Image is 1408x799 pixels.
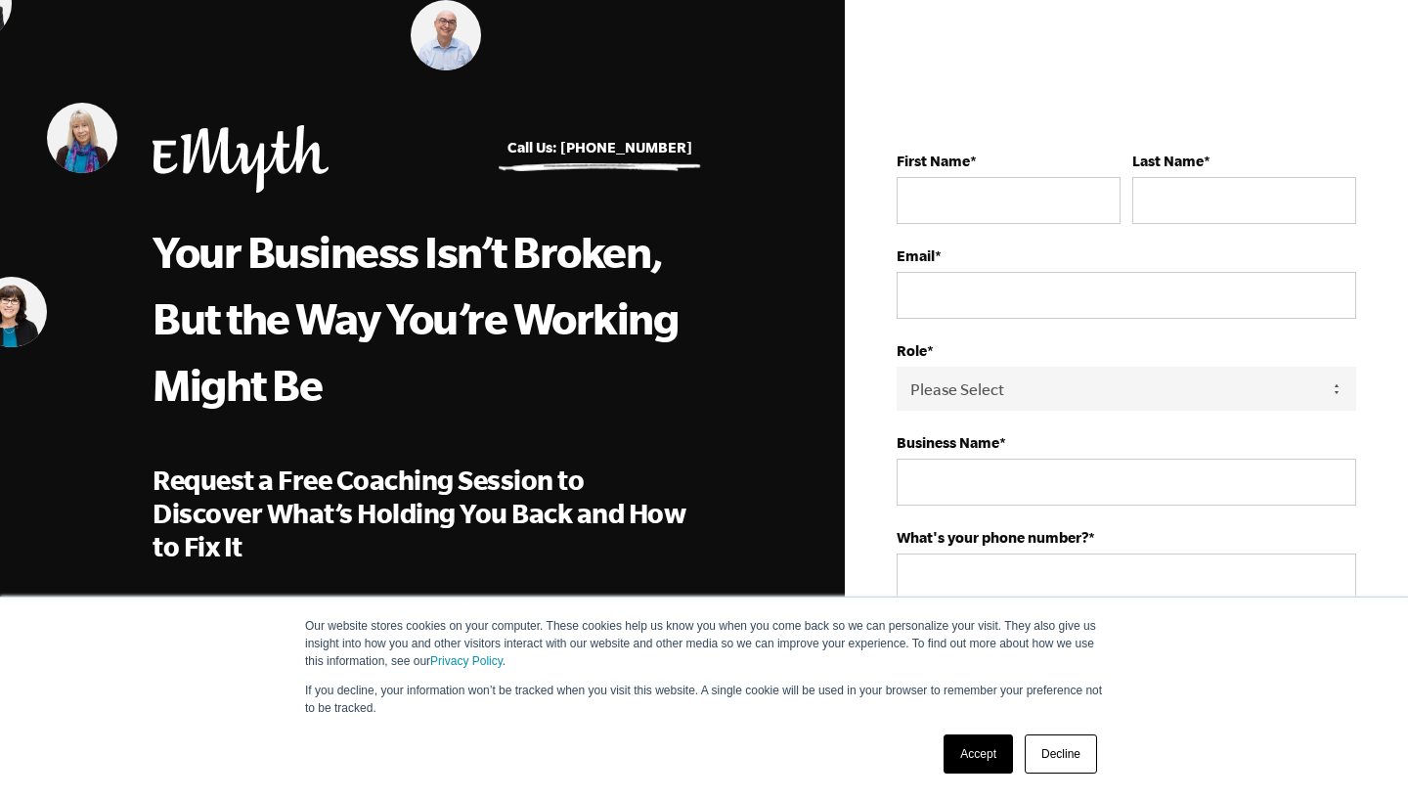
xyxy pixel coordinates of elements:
a: Call Us: [PHONE_NUMBER] [507,139,692,155]
a: Privacy Policy [430,654,503,668]
strong: Email [897,247,935,264]
strong: Why This Session Matters [153,593,413,617]
span: Your Business Isn’t Broken, But the Way You’re Working Might Be [153,227,678,409]
strong: Role [897,342,927,359]
span: Request a Free Coaching Session to Discover What’s Holding You Back and How to Fix It [153,465,685,561]
a: Decline [1025,734,1097,774]
strong: Business Name [897,434,999,451]
strong: What's your phone number? [897,529,1088,546]
strong: Last Name [1132,153,1204,169]
p: Our website stores cookies on your computer. These cookies help us know you when you come back so... [305,617,1103,670]
strong: First Name [897,153,970,169]
a: Accept [944,734,1013,774]
img: EMyth [153,125,329,193]
img: Mary Rydman, EMyth Business Coach [47,103,117,173]
p: If you decline, your information won’t be tracked when you visit this website. A single cookie wi... [305,682,1103,717]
